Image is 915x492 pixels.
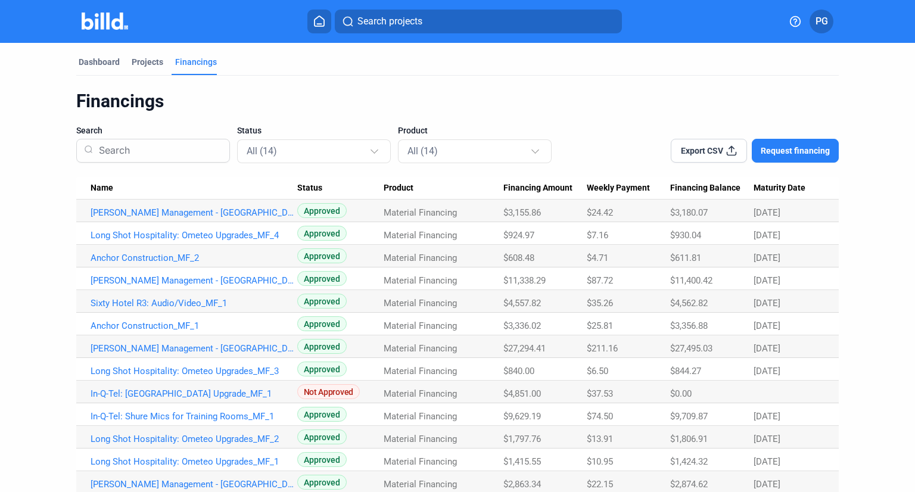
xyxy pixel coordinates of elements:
span: $4.71 [587,253,608,263]
button: PG [810,10,833,33]
span: $3,356.88 [670,320,708,331]
span: $9,709.87 [670,411,708,422]
span: Search projects [357,14,422,29]
a: In-Q-Tel: [GEOGRAPHIC_DATA] Upgrade_MF_1 [91,388,297,399]
span: Material Financing [384,456,457,467]
a: Anchor Construction_MF_1 [91,320,297,331]
span: Approved [297,407,347,422]
div: Dashboard [79,56,120,68]
span: Material Financing [384,275,457,286]
span: Approved [297,429,347,444]
img: Billd Company Logo [82,13,129,30]
span: Approved [297,452,347,467]
span: [DATE] [754,320,780,331]
span: Material Financing [384,388,457,399]
span: Material Financing [384,253,457,263]
a: Long Shot Hospitality: Ometeo Upgrades_MF_1 [91,456,297,467]
span: $87.72 [587,275,613,286]
div: Financings [175,56,217,68]
span: Product [398,124,428,136]
span: $4,562.82 [670,298,708,309]
div: Weekly Payment [587,183,670,194]
span: Approved [297,316,347,331]
span: Approved [297,226,347,241]
span: $608.48 [503,253,534,263]
span: [DATE] [754,275,780,286]
span: [DATE] [754,456,780,467]
div: Maturity Date [754,183,824,194]
span: $3,180.07 [670,207,708,218]
span: $3,336.02 [503,320,541,331]
span: Status [237,124,262,136]
a: Long Shot Hospitality: Ometeo Upgrades_MF_2 [91,434,297,444]
span: $9,629.19 [503,411,541,422]
span: $924.97 [503,230,534,241]
span: [DATE] [754,298,780,309]
span: [DATE] [754,207,780,218]
span: $11,338.29 [503,275,546,286]
span: $840.00 [503,366,534,376]
span: [DATE] [754,230,780,241]
span: $1,415.55 [503,456,541,467]
span: $6.50 [587,366,608,376]
a: [PERSON_NAME] Management - [GEOGRAPHIC_DATA] [91,275,297,286]
span: Financing Amount [503,183,572,194]
span: Approved [297,248,347,263]
span: Material Financing [384,298,457,309]
span: $611.81 [670,253,701,263]
a: Long Shot Hospitality: Ometeo Upgrades_MF_4 [91,230,297,241]
mat-select-trigger: All (14) [247,145,277,157]
span: $35.26 [587,298,613,309]
span: $11,400.42 [670,275,712,286]
a: [PERSON_NAME] Management - [GEOGRAPHIC_DATA] [91,343,297,354]
div: Name [91,183,297,194]
span: Financing Balance [670,183,740,194]
span: $211.16 [587,343,618,354]
span: $37.53 [587,388,613,399]
span: $74.50 [587,411,613,422]
span: Weekly Payment [587,183,650,194]
span: $4,851.00 [503,388,541,399]
span: $2,863.34 [503,479,541,490]
button: Request financing [752,139,839,163]
button: Export CSV [671,139,747,163]
span: Material Financing [384,411,457,422]
span: $13.91 [587,434,613,444]
span: Export CSV [681,145,723,157]
span: Material Financing [384,434,457,444]
span: Status [297,183,322,194]
span: Request financing [761,145,830,157]
span: $10.95 [587,456,613,467]
span: $1,424.32 [670,456,708,467]
span: Search [76,124,102,136]
span: Approved [297,294,347,309]
span: Approved [297,362,347,376]
div: Financing Amount [503,183,587,194]
span: $22.15 [587,479,613,490]
span: [DATE] [754,479,780,490]
a: [PERSON_NAME] Management - [GEOGRAPHIC_DATA] [91,207,297,218]
button: Search projects [335,10,622,33]
span: $1,806.91 [670,434,708,444]
span: Approved [297,475,347,490]
span: Product [384,183,413,194]
span: $930.04 [670,230,701,241]
span: $25.81 [587,320,613,331]
div: Product [384,183,503,194]
span: [DATE] [754,253,780,263]
span: $24.42 [587,207,613,218]
span: $7.16 [587,230,608,241]
span: Material Financing [384,366,457,376]
a: Sixty Hotel R3: Audio/Video_MF_1 [91,298,297,309]
span: Approved [297,271,347,286]
span: [DATE] [754,366,780,376]
span: Material Financing [384,320,457,331]
div: Financings [76,90,839,113]
span: Approved [297,339,347,354]
input: Search [94,135,222,166]
span: $2,874.62 [670,479,708,490]
span: $844.27 [670,366,701,376]
span: $1,797.76 [503,434,541,444]
span: [DATE] [754,411,780,422]
span: $4,557.82 [503,298,541,309]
